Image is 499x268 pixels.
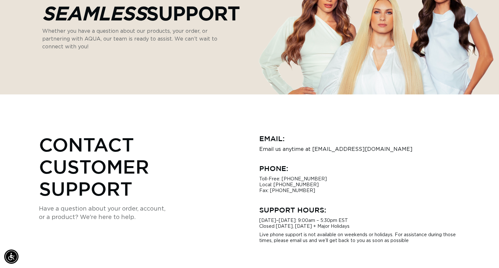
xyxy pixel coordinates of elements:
h2: Contact Customer Support [39,133,240,200]
iframe: Chat Widget [467,237,499,268]
em: Seamless [42,3,147,23]
p: Whether you have a question about our products, your order, or partnering with AQUA, our team is ... [42,27,231,51]
p: Support [42,2,240,24]
p: Toll-Free: [PHONE_NUMBER] Local: [PHONE_NUMBER] Fax: [PHONE_NUMBER] [259,176,460,194]
p: Have a question about your order, account, or a product? We're here to help. [39,205,240,222]
h3: Phone: [259,163,460,174]
div: Accessibility Menu [4,250,19,264]
p: Live phone support is not available on weekends or holidays. For assistance during those times, p... [259,232,460,244]
h3: Email: [259,133,460,144]
h3: Support Hours: [259,205,460,215]
p: Email us anytime at [EMAIL_ADDRESS][DOMAIN_NAME] [259,146,460,152]
p: [DATE]–[DATE]: 9:00am – 5:30pm EST Closed [DATE], [DATE] + Major Holidays [259,218,460,229]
